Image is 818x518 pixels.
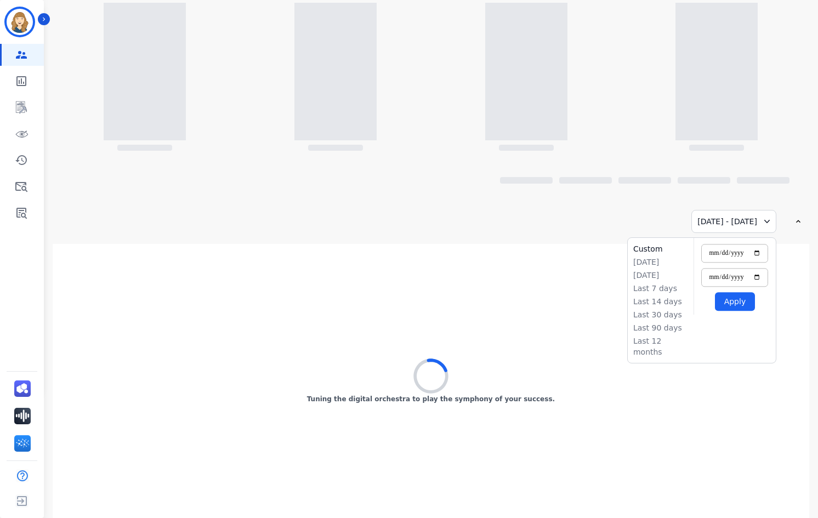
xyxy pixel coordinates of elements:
[633,296,688,307] li: Last 14 days
[633,243,688,254] li: Custom
[633,335,688,357] li: Last 12 months
[633,270,688,281] li: [DATE]
[633,322,688,333] li: Last 90 days
[691,210,776,233] div: [DATE] - [DATE]
[715,292,755,311] button: Apply
[633,283,688,294] li: Last 7 days
[307,395,555,403] p: Tuning the digital orchestra to play the symphony of your success.
[633,309,688,320] li: Last 30 days
[7,9,33,35] img: Bordered avatar
[633,257,688,267] li: [DATE]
